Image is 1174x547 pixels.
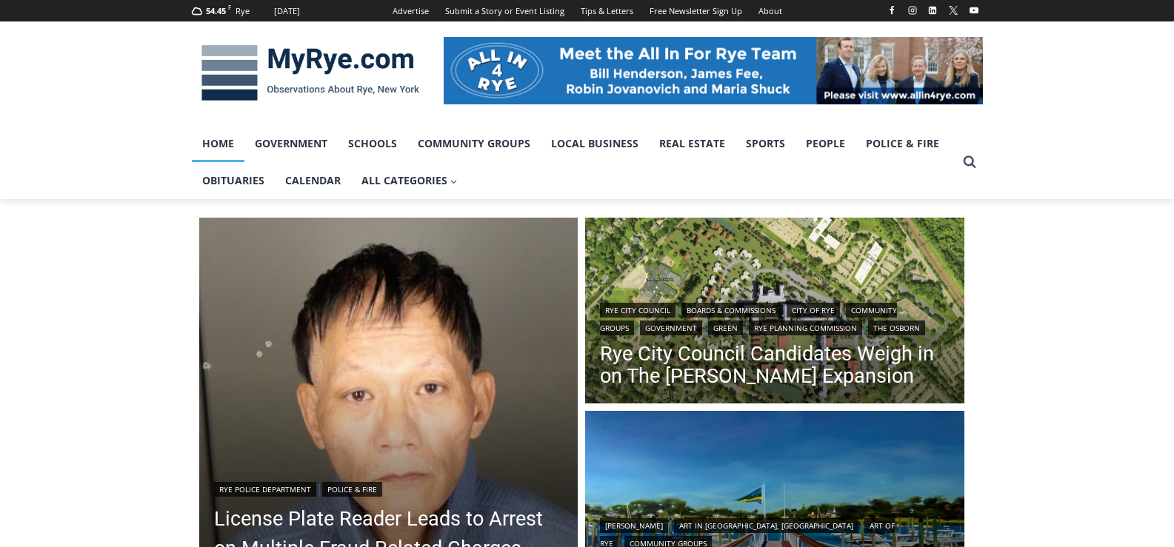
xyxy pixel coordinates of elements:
[192,162,275,199] a: Obituaries
[600,518,668,533] a: [PERSON_NAME]
[904,1,921,19] a: Instagram
[640,321,702,335] a: Government
[796,125,856,162] a: People
[214,479,564,497] div: |
[338,125,407,162] a: Schools
[600,303,676,318] a: Rye City Council
[236,4,250,18] div: Rye
[674,518,858,533] a: Art in [GEOGRAPHIC_DATA], [GEOGRAPHIC_DATA]
[883,1,901,19] a: Facebook
[681,303,781,318] a: Boards & Commissions
[965,1,983,19] a: YouTube
[206,5,226,16] span: 54.45
[924,1,941,19] a: Linkedin
[649,125,736,162] a: Real Estate
[361,172,458,189] span: All Categories
[444,37,983,104] img: All in for Rye
[244,125,338,162] a: Government
[585,218,964,407] img: (PHOTO: Illustrative plan of The Osborn's proposed site plan from the July 10, 2025 planning comm...
[351,162,468,199] a: All Categories
[956,149,983,175] button: View Search Form
[585,218,964,407] a: Read More Rye City Council Candidates Weigh in on The Osborn Expansion
[868,321,925,335] a: The Osborn
[708,321,743,335] a: Green
[192,125,244,162] a: Home
[944,1,962,19] a: X
[192,125,956,200] nav: Primary Navigation
[275,162,351,199] a: Calendar
[407,125,541,162] a: Community Groups
[322,482,382,497] a: Police & Fire
[214,482,316,497] a: Rye Police Department
[274,4,300,18] div: [DATE]
[856,125,950,162] a: Police & Fire
[749,321,862,335] a: Rye Planning Commission
[736,125,796,162] a: Sports
[600,343,950,387] a: Rye City Council Candidates Weigh in on The [PERSON_NAME] Expansion
[192,35,429,112] img: MyRye.com
[787,303,840,318] a: City of Rye
[600,300,950,335] div: | | | | | | |
[228,3,231,11] span: F
[541,125,649,162] a: Local Business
